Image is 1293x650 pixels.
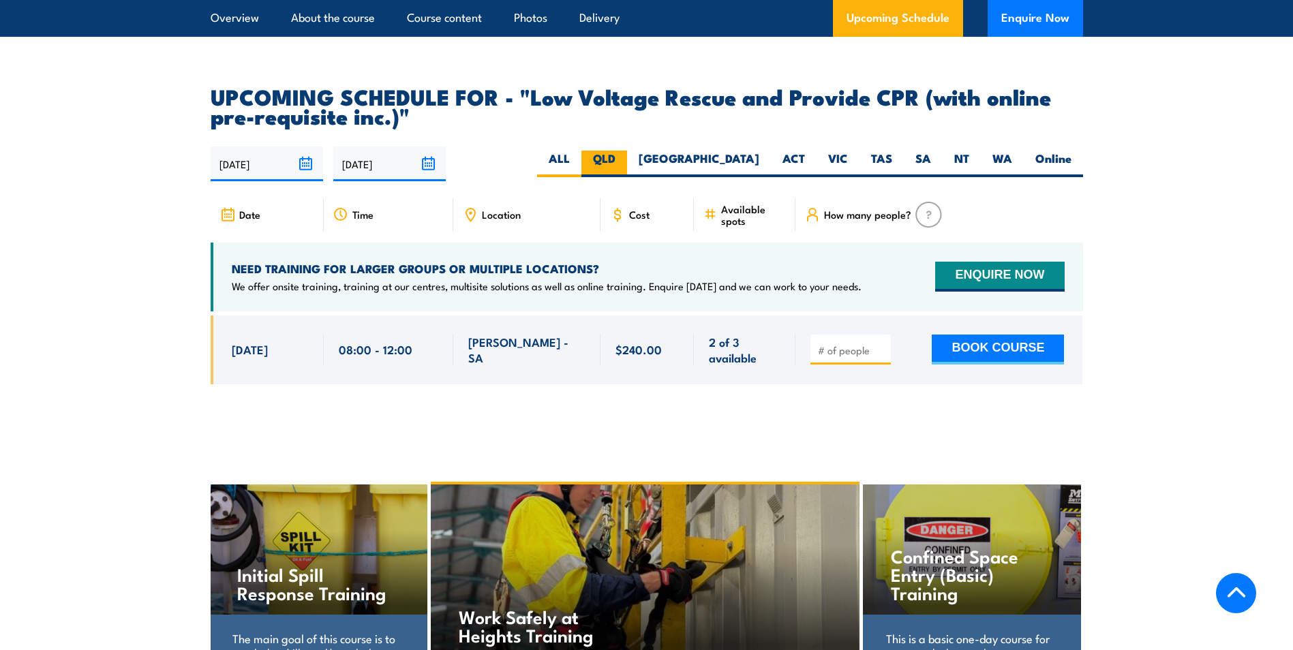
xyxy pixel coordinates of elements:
input: # of people [818,343,886,357]
label: VIC [817,151,860,177]
label: QLD [581,151,627,177]
span: Time [352,208,374,220]
button: ENQUIRE NOW [935,262,1064,292]
label: ACT [771,151,817,177]
span: 2 of 3 available [709,334,780,366]
span: 08:00 - 12:00 [339,341,412,357]
span: How many people? [824,208,911,220]
span: Cost [629,208,650,220]
label: Online [1024,151,1083,177]
span: Location [482,208,521,220]
h4: Work Safely at Heights Training [459,607,619,644]
span: Available spots [721,203,786,226]
label: ALL [537,151,581,177]
h4: Confined Space Entry (Basic) Training [891,546,1052,602]
span: [PERSON_NAME] - SA [468,334,585,366]
label: WA [981,151,1024,177]
span: $240.00 [615,341,662,357]
h4: Initial Spill Response Training [237,565,399,602]
h4: NEED TRAINING FOR LARGER GROUPS OR MULTIPLE LOCATIONS? [232,261,862,276]
button: BOOK COURSE [932,335,1064,365]
label: SA [904,151,943,177]
span: Date [239,208,260,220]
input: From date [211,146,323,181]
input: To date [333,146,446,181]
label: [GEOGRAPHIC_DATA] [627,151,771,177]
label: NT [943,151,981,177]
label: TAS [860,151,904,177]
p: We offer onsite training, training at our centres, multisite solutions as well as online training... [232,279,862,293]
h2: UPCOMING SCHEDULE FOR - "Low Voltage Rescue and Provide CPR (with online pre-requisite inc.)" [211,87,1083,125]
span: [DATE] [232,341,268,357]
